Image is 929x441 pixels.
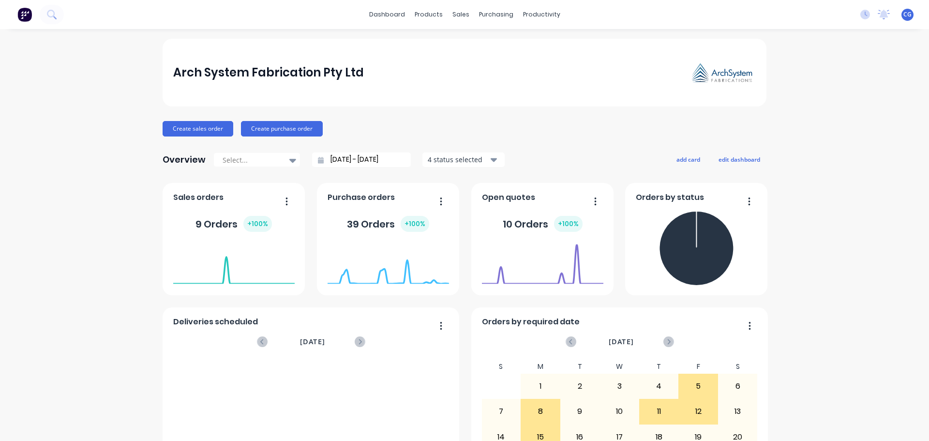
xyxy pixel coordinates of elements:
[300,336,325,347] span: [DATE]
[609,336,634,347] span: [DATE]
[688,60,756,86] img: Arch System Fabrication Pty Ltd
[561,399,599,424] div: 9
[17,7,32,22] img: Factory
[428,154,489,165] div: 4 status selected
[173,63,364,82] div: Arch System Fabrication Pty Ltd
[401,216,429,232] div: + 100 %
[640,374,678,398] div: 4
[482,192,535,203] span: Open quotes
[503,216,583,232] div: 10 Orders
[195,216,272,232] div: 9 Orders
[448,7,474,22] div: sales
[364,7,410,22] a: dashboard
[554,216,583,232] div: + 100 %
[163,150,206,169] div: Overview
[639,360,679,374] div: T
[670,153,706,166] button: add card
[600,399,639,424] div: 10
[719,374,757,398] div: 6
[636,192,704,203] span: Orders by status
[679,399,718,424] div: 12
[521,360,560,374] div: M
[481,360,521,374] div: S
[599,360,639,374] div: W
[719,399,757,424] div: 13
[640,399,678,424] div: 11
[328,192,395,203] span: Purchase orders
[422,152,505,167] button: 4 status selected
[410,7,448,22] div: products
[521,374,560,398] div: 1
[600,374,639,398] div: 3
[243,216,272,232] div: + 100 %
[712,153,766,166] button: edit dashboard
[163,121,233,137] button: Create sales order
[678,360,718,374] div: F
[173,316,258,328] span: Deliveries scheduled
[518,7,565,22] div: productivity
[482,316,580,328] span: Orders by required date
[679,374,718,398] div: 5
[903,10,912,19] span: CG
[718,360,758,374] div: S
[347,216,429,232] div: 39 Orders
[560,360,600,374] div: T
[521,399,560,424] div: 8
[173,192,224,203] span: Sales orders
[474,7,518,22] div: purchasing
[241,121,323,137] button: Create purchase order
[482,399,521,424] div: 7
[561,374,599,398] div: 2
